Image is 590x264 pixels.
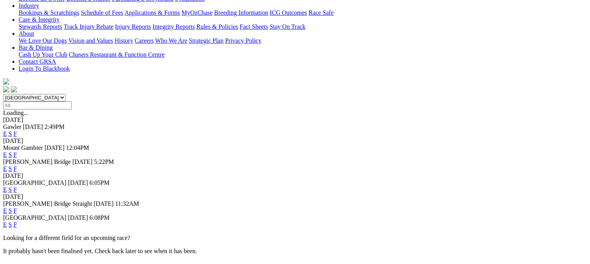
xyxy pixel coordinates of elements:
a: Care & Integrity [19,16,60,23]
a: Track Injury Rebate [64,23,113,30]
a: S [9,130,12,137]
a: We Love Our Dogs [19,37,67,44]
img: facebook.svg [3,86,9,92]
a: S [9,221,12,228]
a: Stay On Track [270,23,305,30]
div: Bar & Dining [19,51,587,58]
p: Looking for a different field for an upcoming race? [3,234,587,241]
a: E [3,151,7,158]
div: Industry [19,9,587,16]
span: 5:22PM [94,158,114,165]
a: F [14,165,17,172]
a: Bar & Dining [19,44,53,51]
a: Industry [19,2,39,9]
a: ICG Outcomes [270,9,307,16]
a: F [14,207,17,214]
a: Strategic Plan [189,37,223,44]
a: F [14,130,17,137]
a: MyOzChase [182,9,213,16]
a: E [3,165,7,172]
div: About [19,37,587,44]
span: [DATE] [45,144,65,151]
div: Care & Integrity [19,23,587,30]
div: [DATE] [3,116,587,123]
a: E [3,207,7,214]
a: Chasers Restaurant & Function Centre [69,51,164,58]
partial: It probably hasn't been finalised yet. Check back later to see when it has been. [3,248,197,254]
a: E [3,186,7,193]
a: Login To Blackbook [19,65,70,72]
span: 2:49PM [45,123,65,130]
img: logo-grsa-white.png [3,78,9,85]
span: Gawler [3,123,21,130]
span: 6:08PM [90,214,110,221]
span: [PERSON_NAME] Bridge [3,158,71,165]
span: 6:05PM [90,179,110,186]
a: Fact Sheets [240,23,268,30]
div: [DATE] [3,193,587,200]
div: [DATE] [3,172,587,179]
a: Race Safe [308,9,333,16]
span: Loading... [3,109,28,116]
a: S [9,207,12,214]
a: E [3,130,7,137]
a: History [114,37,133,44]
a: E [3,221,7,228]
a: Stewards Reports [19,23,62,30]
input: Select date [3,101,72,109]
a: Integrity Reports [152,23,195,30]
a: Applications & Forms [125,9,180,16]
a: Schedule of Fees [81,9,123,16]
span: [DATE] [23,123,43,130]
a: F [14,186,17,193]
span: [PERSON_NAME] Bridge Straight [3,200,92,207]
a: Injury Reports [115,23,151,30]
a: About [19,30,34,37]
a: S [9,151,12,158]
a: Breeding Information [214,9,268,16]
img: twitter.svg [11,86,17,92]
a: Cash Up Your Club [19,51,67,58]
span: [DATE] [68,214,88,221]
a: S [9,165,12,172]
a: F [14,221,17,228]
a: F [14,151,17,158]
span: 12:04PM [66,144,89,151]
a: S [9,186,12,193]
a: Privacy Policy [225,37,261,44]
a: Bookings & Scratchings [19,9,79,16]
span: 11:32AM [115,200,139,207]
div: [DATE] [3,137,587,144]
span: [GEOGRAPHIC_DATA] [3,179,66,186]
span: [DATE] [93,200,114,207]
a: Careers [135,37,154,44]
span: [DATE] [68,179,88,186]
a: Contact GRSA [19,58,56,65]
a: Who We Are [155,37,187,44]
span: [GEOGRAPHIC_DATA] [3,214,66,221]
span: [DATE] [73,158,93,165]
span: Mount Gambier [3,144,43,151]
a: Vision and Values [68,37,113,44]
a: Rules & Policies [196,23,238,30]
